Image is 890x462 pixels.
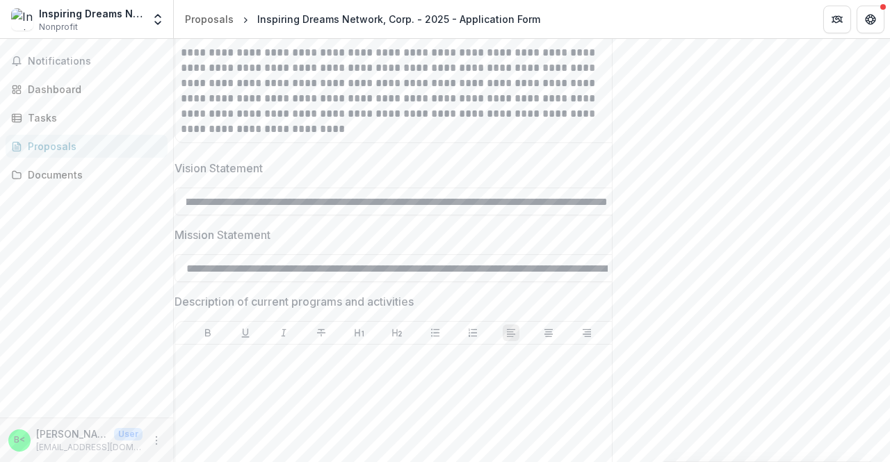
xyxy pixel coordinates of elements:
[540,324,557,341] button: Align Center
[175,160,263,176] p: Vision Statement
[39,21,78,33] span: Nonprofit
[503,324,519,341] button: Align Left
[389,324,405,341] button: Heading 2
[14,436,25,445] div: Barbara Brady <drbarbbrady@inspiringdreamsnetwork.org>
[185,12,234,26] div: Proposals
[578,324,595,341] button: Align Right
[39,6,143,21] div: Inspiring Dreams Network, Corp.
[148,432,165,449] button: More
[36,441,143,454] p: [EMAIL_ADDRESS][DOMAIN_NAME]
[175,293,414,310] p: Description of current programs and activities
[28,56,162,67] span: Notifications
[237,324,254,341] button: Underline
[823,6,851,33] button: Partners
[175,226,270,243] p: Mission Statement
[6,50,168,72] button: Notifications
[427,324,444,341] button: Bullet List
[6,135,168,158] a: Proposals
[179,9,546,29] nav: breadcrumb
[11,8,33,31] img: Inspiring Dreams Network, Corp.
[148,6,168,33] button: Open entity switcher
[200,324,216,341] button: Bold
[351,324,368,341] button: Heading 1
[28,139,156,154] div: Proposals
[257,12,540,26] div: Inspiring Dreams Network, Corp. - 2025 - Application Form
[114,428,143,440] p: User
[857,6,884,33] button: Get Help
[179,9,239,29] a: Proposals
[6,78,168,101] a: Dashboard
[6,106,168,129] a: Tasks
[28,167,156,182] div: Documents
[6,163,168,186] a: Documents
[313,324,330,341] button: Strike
[36,427,108,441] p: [PERSON_NAME] <[EMAIL_ADDRESS][DOMAIN_NAME]>
[28,82,156,97] div: Dashboard
[464,324,481,341] button: Ordered List
[275,324,292,341] button: Italicize
[28,110,156,125] div: Tasks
